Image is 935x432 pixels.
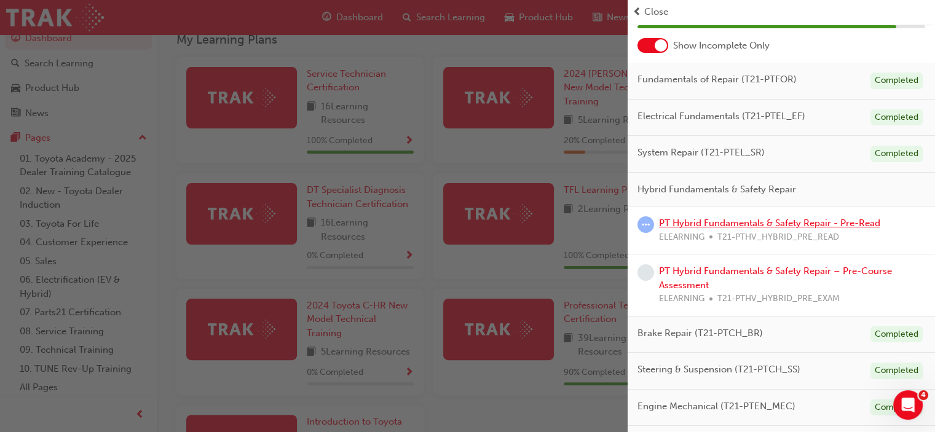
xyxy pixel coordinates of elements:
span: Engine Mechanical (T21-PTEN_MEC) [637,399,795,414]
span: learningRecordVerb_ATTEMPT-icon [637,216,654,233]
span: Fundamentals of Repair (T21-PTFOR) [637,73,797,87]
div: Completed [870,363,923,379]
span: 4 [918,390,928,400]
span: Brake Repair (T21-PTCH_BR) [637,326,763,340]
span: System Repair (T21-PTEL_SR) [637,146,765,160]
span: Show Incomplete Only [673,39,770,53]
div: Completed [870,146,923,162]
div: Completed [870,326,923,343]
span: Steering & Suspension (T21-PTCH_SS) [637,363,800,377]
a: PT Hybrid Fundamentals & Safety Repair – Pre-Course Assessment [659,265,892,291]
span: ELEARNING [659,292,704,306]
span: learningRecordVerb_NONE-icon [637,264,654,281]
span: Electrical Fundamentals (T21-PTEL_EF) [637,109,805,124]
button: prev-iconClose [633,5,930,19]
iframe: Intercom live chat [893,390,923,420]
span: Close [644,5,668,19]
div: Completed [870,399,923,416]
div: Completed [870,109,923,126]
span: Hybrid Fundamentals & Safety Repair [637,183,796,197]
span: T21-PTHV_HYBRID_PRE_EXAM [717,292,840,306]
div: Completed [870,73,923,89]
a: PT Hybrid Fundamentals & Safety Repair - Pre-Read [659,218,880,229]
span: T21-PTHV_HYBRID_PRE_READ [717,230,839,245]
span: ELEARNING [659,230,704,245]
span: prev-icon [633,5,642,19]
